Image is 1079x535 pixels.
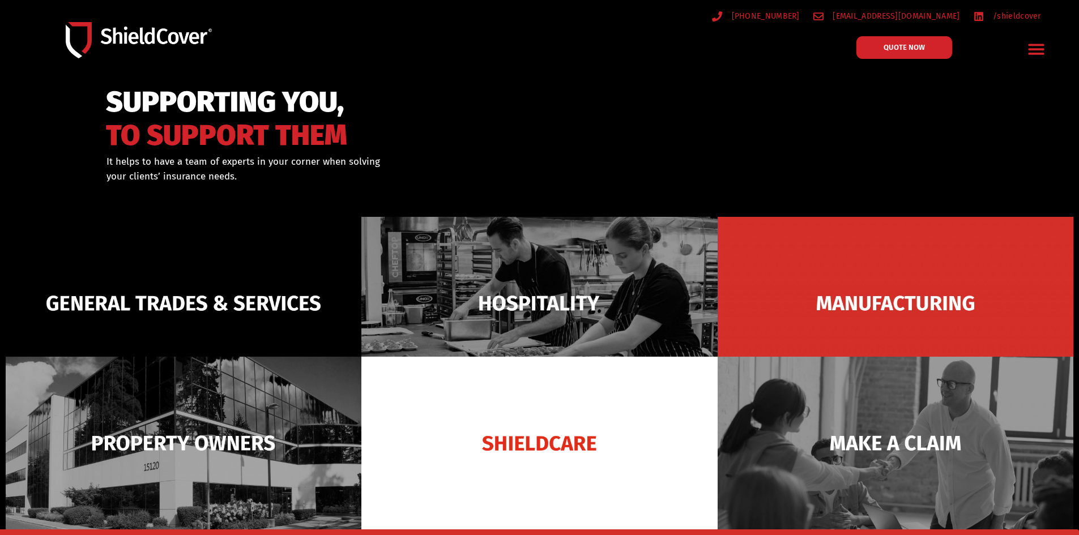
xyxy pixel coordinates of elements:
img: Shield-Cover-Underwriting-Australia-logo-full [66,22,212,58]
span: /shieldcover [990,9,1041,23]
div: It helps to have a team of experts in your corner when solving [106,155,598,183]
span: QUOTE NOW [884,44,925,51]
a: /shieldcover [974,9,1041,23]
a: [PHONE_NUMBER] [712,9,800,23]
a: QUOTE NOW [856,36,952,59]
a: [EMAIL_ADDRESS][DOMAIN_NAME] [813,9,960,23]
span: [EMAIL_ADDRESS][DOMAIN_NAME] [830,9,959,23]
div: Menu Toggle [1023,36,1050,62]
p: your clients’ insurance needs. [106,169,598,184]
span: SUPPORTING YOU, [106,91,347,114]
span: [PHONE_NUMBER] [729,9,800,23]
